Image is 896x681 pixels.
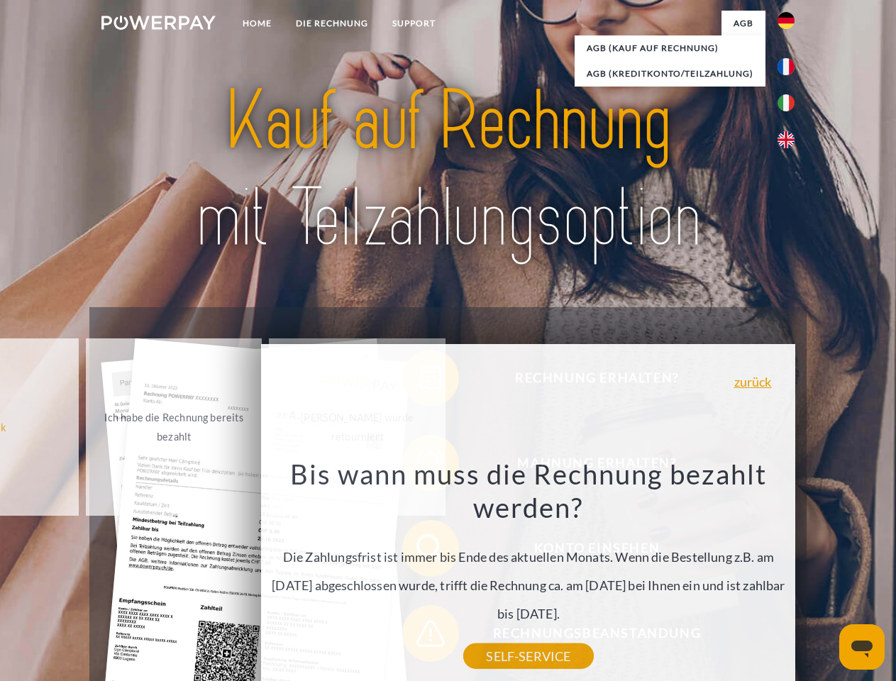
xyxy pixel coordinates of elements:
[94,408,254,446] div: Ich habe die Rechnung bereits bezahlt
[778,131,795,148] img: en
[721,11,765,36] a: agb
[778,94,795,111] img: it
[270,457,787,656] div: Die Zahlungsfrist ist immer bis Ende des aktuellen Monats. Wenn die Bestellung z.B. am [DATE] abg...
[575,35,765,61] a: AGB (Kauf auf Rechnung)
[231,11,284,36] a: Home
[463,643,593,669] a: SELF-SERVICE
[839,624,885,670] iframe: Schaltfläche zum Öffnen des Messaging-Fensters
[778,12,795,29] img: de
[270,457,787,525] h3: Bis wann muss die Rechnung bezahlt werden?
[575,61,765,87] a: AGB (Kreditkonto/Teilzahlung)
[101,16,216,30] img: logo-powerpay-white.svg
[734,375,772,388] a: zurück
[135,68,761,272] img: title-powerpay_de.svg
[284,11,380,36] a: DIE RECHNUNG
[778,58,795,75] img: fr
[380,11,448,36] a: SUPPORT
